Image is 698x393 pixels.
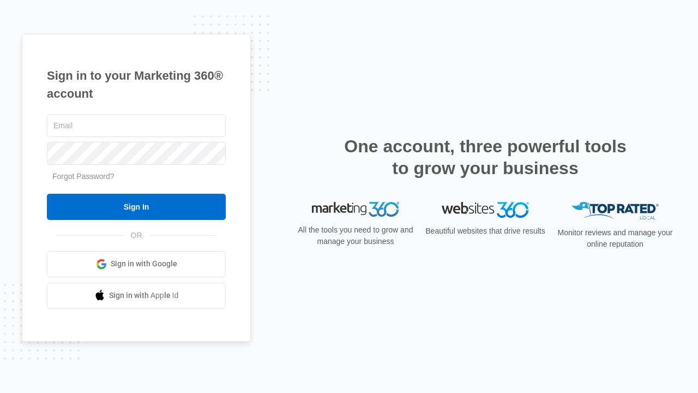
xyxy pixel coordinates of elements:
[47,114,226,137] input: Email
[47,194,226,220] input: Sign In
[424,225,546,237] p: Beautiful websites that drive results
[571,202,659,220] img: Top Rated Local
[294,224,417,247] p: All the tools you need to grow and manage your business
[442,202,529,218] img: Websites 360
[554,227,676,250] p: Monitor reviews and manage your online reputation
[312,202,399,217] img: Marketing 360
[111,258,177,270] span: Sign in with Google
[109,290,179,301] span: Sign in with Apple Id
[52,172,115,181] a: Forgot Password?
[47,283,226,309] a: Sign in with Apple Id
[341,135,630,179] h2: One account, three powerful tools to grow your business
[47,67,226,103] h1: Sign in to your Marketing 360® account
[123,230,150,241] span: OR
[47,251,226,277] a: Sign in with Google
